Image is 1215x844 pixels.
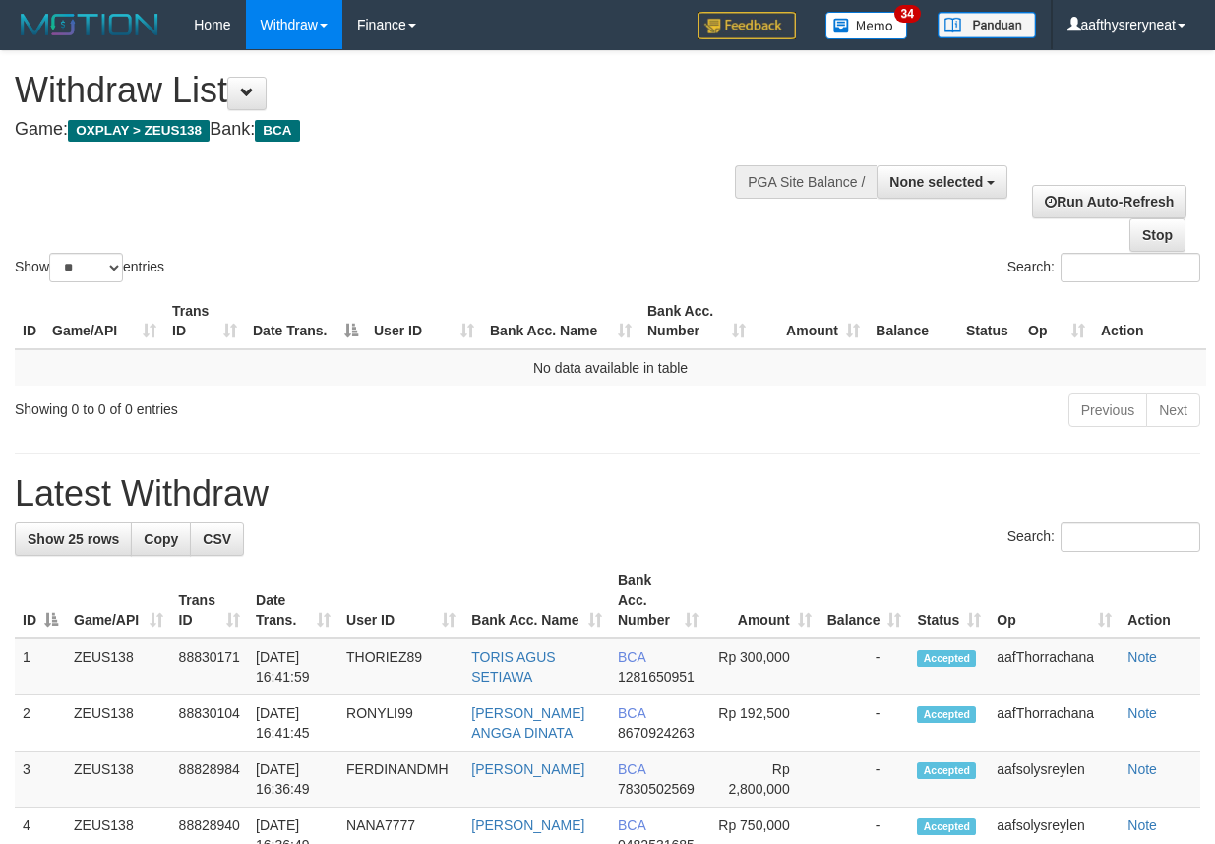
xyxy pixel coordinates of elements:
[15,120,790,140] h4: Game: Bank:
[1127,761,1157,777] a: Note
[482,293,639,349] th: Bank Acc. Name: activate to sort column ascending
[248,695,338,752] td: [DATE] 16:41:45
[610,563,706,638] th: Bank Acc. Number: activate to sort column ascending
[203,531,231,547] span: CSV
[868,293,958,349] th: Balance
[754,293,868,349] th: Amount: activate to sort column ascending
[618,705,645,721] span: BCA
[338,752,463,808] td: FERDINANDMH
[15,293,44,349] th: ID
[248,638,338,695] td: [DATE] 16:41:59
[1007,522,1200,552] label: Search:
[190,522,244,556] a: CSV
[15,695,66,752] td: 2
[471,649,555,685] a: TORIS AGUS SETIAWA
[989,752,1120,808] td: aafsolysreylen
[618,725,695,741] span: Copy 8670924263 to clipboard
[15,392,492,419] div: Showing 0 to 0 of 0 entries
[15,522,132,556] a: Show 25 rows
[471,705,584,741] a: [PERSON_NAME] ANGGA DINATA
[15,253,164,282] label: Show entries
[917,650,976,667] span: Accepted
[471,817,584,833] a: [PERSON_NAME]
[1068,393,1147,427] a: Previous
[1093,293,1206,349] th: Action
[618,649,645,665] span: BCA
[706,563,819,638] th: Amount: activate to sort column ascending
[164,293,245,349] th: Trans ID: activate to sort column ascending
[171,638,248,695] td: 88830171
[255,120,299,142] span: BCA
[15,752,66,808] td: 3
[15,10,164,39] img: MOTION_logo.png
[894,5,921,23] span: 34
[366,293,482,349] th: User ID: activate to sort column ascending
[15,474,1200,513] h1: Latest Withdraw
[338,638,463,695] td: THORIEZ89
[618,761,645,777] span: BCA
[1007,253,1200,282] label: Search:
[698,12,796,39] img: Feedback.jpg
[171,752,248,808] td: 88828984
[820,563,910,638] th: Balance: activate to sort column ascending
[706,752,819,808] td: Rp 2,800,000
[28,531,119,547] span: Show 25 rows
[618,781,695,797] span: Copy 7830502569 to clipboard
[989,695,1120,752] td: aafThorrachana
[1127,649,1157,665] a: Note
[15,563,66,638] th: ID: activate to sort column descending
[989,563,1120,638] th: Op: activate to sort column ascending
[820,638,910,695] td: -
[1127,817,1157,833] a: Note
[338,695,463,752] td: RONYLI99
[917,818,976,835] span: Accepted
[706,638,819,695] td: Rp 300,000
[706,695,819,752] td: Rp 192,500
[15,638,66,695] td: 1
[825,12,908,39] img: Button%20Memo.svg
[917,706,976,723] span: Accepted
[820,695,910,752] td: -
[1061,253,1200,282] input: Search:
[618,669,695,685] span: Copy 1281650951 to clipboard
[15,71,790,110] h1: Withdraw List
[1129,218,1185,252] a: Stop
[909,563,989,638] th: Status: activate to sort column ascending
[938,12,1036,38] img: panduan.png
[958,293,1020,349] th: Status
[1127,705,1157,721] a: Note
[618,817,645,833] span: BCA
[471,761,584,777] a: [PERSON_NAME]
[49,253,123,282] select: Showentries
[889,174,983,190] span: None selected
[131,522,191,556] a: Copy
[639,293,754,349] th: Bank Acc. Number: activate to sort column ascending
[248,563,338,638] th: Date Trans.: activate to sort column ascending
[735,165,877,199] div: PGA Site Balance /
[877,165,1007,199] button: None selected
[820,752,910,808] td: -
[463,563,610,638] th: Bank Acc. Name: activate to sort column ascending
[171,695,248,752] td: 88830104
[1120,563,1200,638] th: Action
[66,563,171,638] th: Game/API: activate to sort column ascending
[1020,293,1093,349] th: Op: activate to sort column ascending
[44,293,164,349] th: Game/API: activate to sort column ascending
[338,563,463,638] th: User ID: activate to sort column ascending
[15,349,1206,386] td: No data available in table
[245,293,366,349] th: Date Trans.: activate to sort column descending
[1061,522,1200,552] input: Search:
[66,638,171,695] td: ZEUS138
[144,531,178,547] span: Copy
[68,120,210,142] span: OXPLAY > ZEUS138
[917,762,976,779] span: Accepted
[1032,185,1186,218] a: Run Auto-Refresh
[1146,393,1200,427] a: Next
[248,752,338,808] td: [DATE] 16:36:49
[989,638,1120,695] td: aafThorrachana
[66,695,171,752] td: ZEUS138
[66,752,171,808] td: ZEUS138
[171,563,248,638] th: Trans ID: activate to sort column ascending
